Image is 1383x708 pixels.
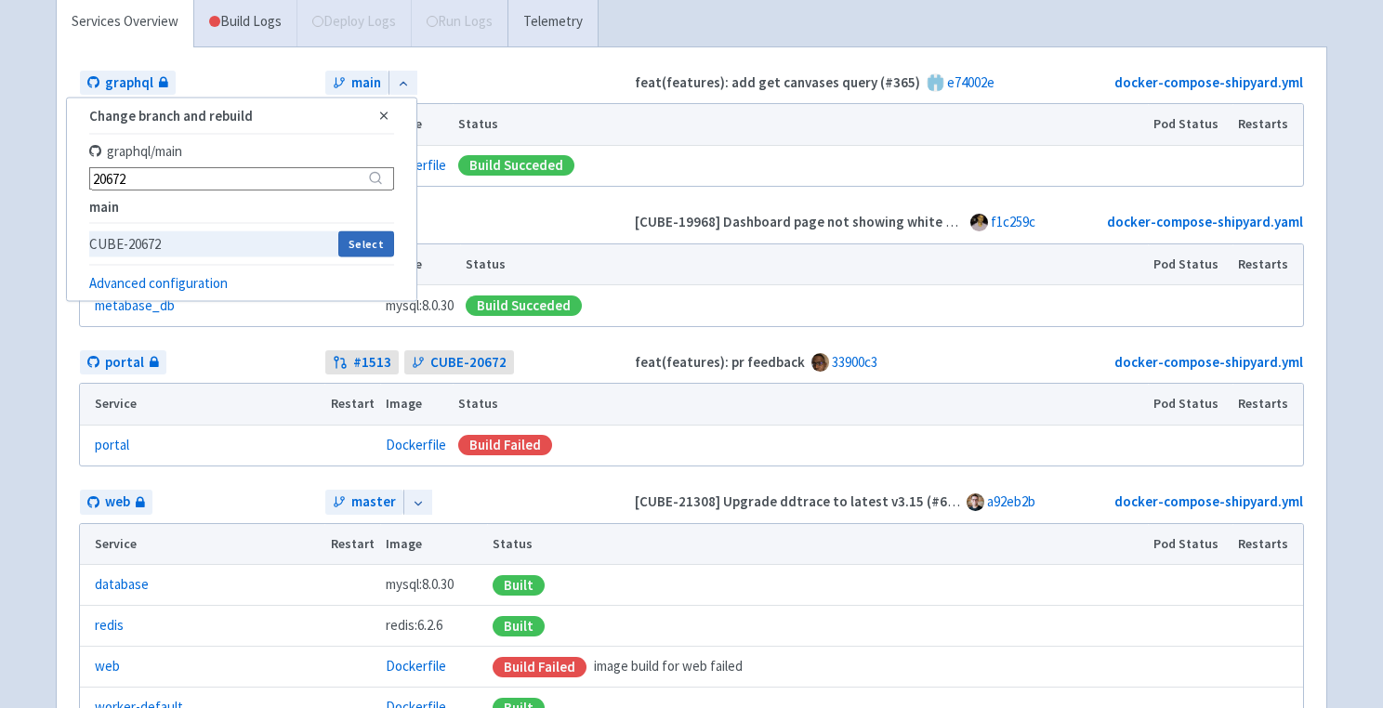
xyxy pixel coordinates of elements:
[386,574,454,596] span: mysql:8.0.30
[991,213,1035,230] a: f1c259c
[105,492,130,513] span: web
[947,73,994,91] a: e74002e
[338,230,393,256] button: Select
[453,384,1148,425] th: Status
[89,166,394,190] input: Filter...
[487,524,1148,565] th: Status
[380,524,487,565] th: Image
[1148,384,1232,425] th: Pod Status
[386,657,446,675] a: Dockerfile
[351,492,396,513] span: master
[386,295,454,317] span: mysql:8.0.30
[1232,384,1303,425] th: Restarts
[1114,492,1303,510] a: docker-compose-shipyard.yml
[1114,73,1303,91] a: docker-compose-shipyard.yml
[832,353,877,371] a: 33900c3
[80,71,176,96] a: graphql
[458,155,574,176] div: Build Succeded
[386,615,442,636] span: redis:6.2.6
[466,295,582,316] div: Build Succeded
[1232,524,1303,565] th: Restarts
[325,490,403,515] a: master
[380,384,453,425] th: Image
[105,352,144,374] span: portal
[80,490,152,515] a: web
[95,615,124,636] a: redis
[635,73,920,91] strong: feat(features): add get canvases query (#365)
[453,104,1148,145] th: Status
[1114,353,1303,371] a: docker-compose-shipyard.yml
[493,657,586,677] div: Build failed
[324,524,380,565] th: Restart
[493,575,545,596] div: Built
[95,435,129,456] a: portal
[95,295,175,317] a: metabase_db
[80,384,324,425] th: Service
[635,492,974,510] strong: [CUBE-21308] Upgrade ddtrace to latest v3.15 (#6475)
[380,244,460,285] th: Image
[89,235,339,253] span: CUBE-20672
[353,352,391,374] strong: # 1513
[1232,104,1303,145] th: Restarts
[1148,104,1232,145] th: Pod Status
[635,213,1055,230] strong: [CUBE-19968] Dashboard page not showing white background (#83)
[351,72,381,94] span: main
[493,656,1141,677] div: image build for web failed
[89,273,228,291] a: Advanced configuration
[1148,244,1232,285] th: Pod Status
[386,436,446,453] a: Dockerfile
[325,350,399,375] a: #1513
[404,350,514,375] a: CUBE-20672
[80,350,166,375] a: portal
[95,656,120,677] a: web
[89,197,119,215] strong: main
[458,435,552,455] div: Build Failed
[89,107,253,125] strong: Change branch and rebuild
[1148,524,1232,565] th: Pod Status
[987,492,1035,510] a: a92eb2b
[80,524,324,565] th: Service
[1232,244,1303,285] th: Restarts
[89,141,182,159] span: graphql / main
[1107,213,1303,230] a: docker-compose-shipyard.yaml
[493,616,545,636] div: Built
[374,105,394,125] button: Close
[105,72,153,94] span: graphql
[325,71,389,96] a: main
[635,353,805,371] strong: feat(features): pr feedback
[95,574,149,596] a: database
[460,244,1148,285] th: Status
[324,384,380,425] th: Restart
[430,352,507,374] span: CUBE-20672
